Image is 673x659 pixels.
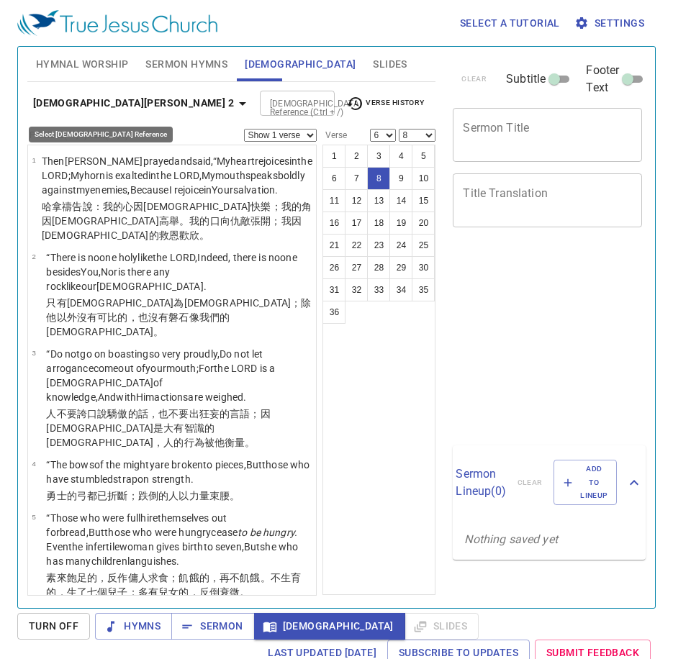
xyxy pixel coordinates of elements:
wh1115: You, [46,266,207,292]
wh369: one besides [46,252,297,292]
button: Turn Off [17,613,90,640]
wh6419: and [42,155,312,196]
span: 5 [32,513,35,521]
span: Hymns [107,617,161,635]
wh9000: those who were hungry [46,527,298,567]
wh5949: 被他衡量 [204,437,256,448]
button: 9 [389,167,412,190]
pn: “There is no [46,252,297,292]
span: [DEMOGRAPHIC_DATA] [266,617,394,635]
wh9004: the L [46,252,297,292]
span: Slides [373,55,407,73]
wh3588: , there is no [46,252,297,292]
img: True Jesus Church [17,10,217,36]
wh3068: , [46,252,297,292]
wh3444: salvation [233,184,279,196]
span: 1 [32,156,35,164]
button: Verse History [338,93,433,114]
button: 23 [367,234,390,257]
button: 4 [389,145,412,168]
wh559: ：我的心 [42,201,312,241]
p: Then [42,154,312,197]
wh3318: 狂妄的言語 [46,408,270,448]
wh9000: said [42,155,312,196]
po: For [46,363,275,403]
po: But [46,527,298,567]
wh7936: themselves out for [46,512,298,567]
div: Sermon Lineup(0)clearAdd to Lineup [453,445,646,519]
wh6135: ，生了 [57,586,250,598]
wh7936: 求食 [46,572,301,598]
wh1368: are broken [46,459,310,485]
wh4480: your [46,363,275,403]
wh6135: woman gives birth [46,541,298,567]
wh3444: 歡欣 [179,229,209,241]
input: Type Bible Reference [264,95,307,112]
wh7235: 誇口 [46,408,270,448]
sc: ORD [179,170,199,181]
wh6918: like [46,252,297,292]
wh5970: ；我的角 [42,201,312,241]
wh6277: come [46,363,275,403]
span: [DEMOGRAPHIC_DATA] [245,55,356,73]
button: Select a tutorial [454,10,566,37]
button: 8 [367,167,390,190]
po: My [42,170,305,196]
p: 人不要 [46,406,312,450]
wh1364: 的話，也不要出 [46,408,270,448]
wh3205: 七個 [87,586,250,598]
span: Footer Text [586,62,619,96]
button: 36 [322,301,345,324]
sc: ORD [176,252,195,263]
wh6918: ；除他以外沒有可比 [46,297,311,337]
wh247: on strength [137,473,194,485]
sc: ORD [48,170,68,181]
button: 7 [345,167,368,190]
button: 24 [389,234,412,257]
wh8505: 。 [245,437,255,448]
button: 25 [412,234,435,257]
span: 3 [32,349,35,357]
b: [DEMOGRAPHIC_DATA][PERSON_NAME] 2 [33,94,234,112]
po: “My [42,155,312,196]
button: 15 [412,189,435,212]
iframe: from-child [447,242,606,440]
wh9000: is there any rock [46,266,207,292]
label: Previous (←, ↑) Next (→, ↓) [30,131,128,140]
wh9000: [PERSON_NAME] [42,155,312,196]
wh7227: 有兒女 [148,586,250,598]
wh369: one holy [46,252,297,292]
wh6277: ；因[DEMOGRAPHIC_DATA] [46,408,270,448]
wh1364: 說 [46,408,270,448]
button: 11 [322,189,345,212]
wh341: , [127,184,278,196]
button: 35 [412,278,435,301]
wh3820: 因[DEMOGRAPHIC_DATA] [42,201,312,241]
pn: “Do not [46,348,275,403]
po: Even [46,541,298,567]
wh7649: 的，反作傭人 [46,572,301,598]
button: 29 [389,256,412,279]
wh7161: 因[DEMOGRAPHIC_DATA] [42,215,302,241]
button: 32 [345,278,368,301]
button: 19 [389,212,412,235]
button: 27 [345,256,368,279]
wh6419: 說 [42,201,312,241]
button: Settings [572,10,650,37]
wh430: . [204,281,207,292]
wh5704: the infertile [46,541,298,567]
button: 10 [412,167,435,190]
span: Turn Off [29,617,78,635]
po: Nor [46,266,207,292]
button: 16 [322,212,345,235]
wh2844: ；跌倒的人 [128,490,240,501]
p: 哈拿 [42,199,312,242]
button: 34 [389,278,412,301]
wh7198: 都已折斷 [87,490,240,501]
wh247: 。 [230,490,240,501]
button: 33 [367,278,390,301]
wh535: . [176,555,179,567]
button: 21 [322,234,345,257]
wh7651: 兒子；多 [107,586,250,598]
wh7235: so very proudly [46,348,275,403]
